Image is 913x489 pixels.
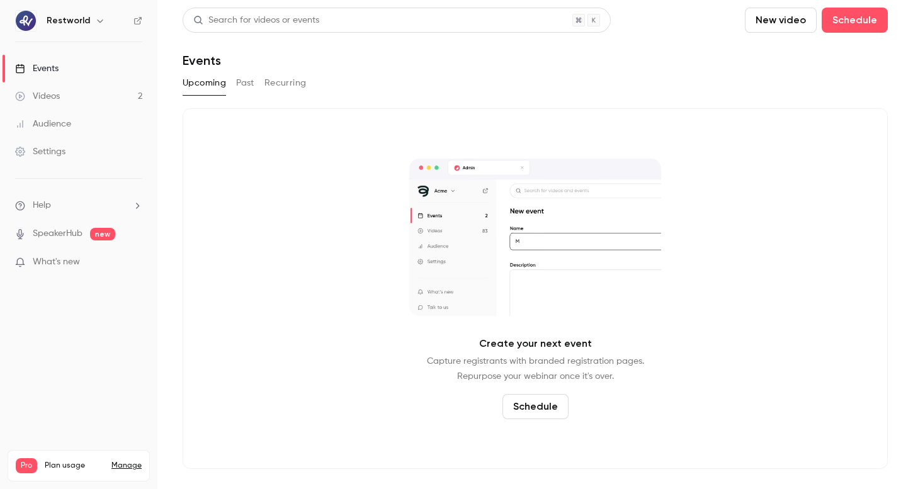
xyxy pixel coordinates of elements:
a: SpeakerHub [33,227,82,240]
div: Search for videos or events [193,14,319,27]
p: Capture registrants with branded registration pages. Repurpose your webinar once it's over. [427,354,644,384]
span: Help [33,199,51,212]
a: Manage [111,461,142,471]
span: What's new [33,256,80,269]
h1: Events [183,53,221,68]
iframe: Noticeable Trigger [127,257,142,268]
button: Schedule [502,394,569,419]
button: New video [745,8,817,33]
p: Create your next event [479,336,592,351]
div: Events [15,62,59,75]
button: Upcoming [183,73,226,93]
img: Restworld [16,11,36,31]
div: Audience [15,118,71,130]
div: Videos [15,90,60,103]
button: Past [236,73,254,93]
h6: Restworld [47,14,90,27]
li: help-dropdown-opener [15,199,142,212]
button: Schedule [822,8,888,33]
span: Plan usage [45,461,104,471]
span: new [90,228,115,240]
button: Recurring [264,73,307,93]
span: Pro [16,458,37,473]
div: Settings [15,145,65,158]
